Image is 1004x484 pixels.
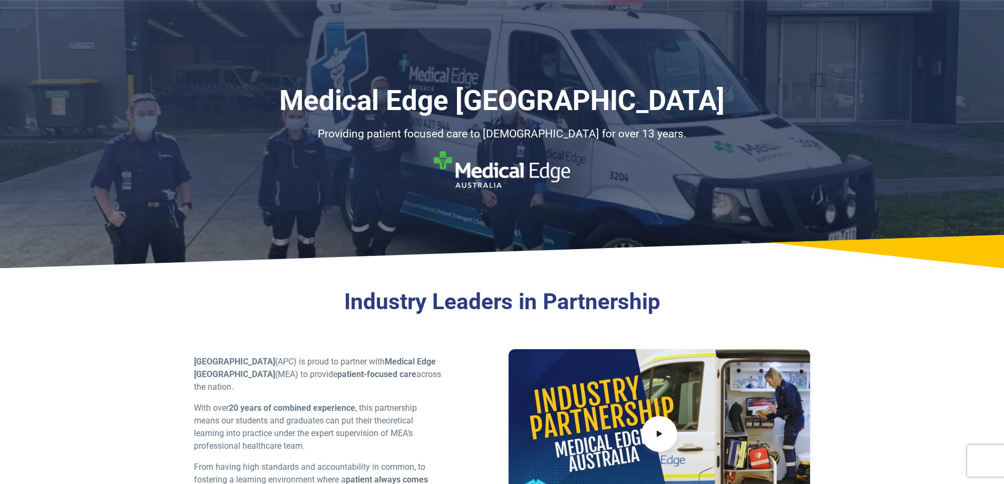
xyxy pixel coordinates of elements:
h1: Medical Edge [GEOGRAPHIC_DATA] [194,84,811,117]
p: Providing patient focused care to [DEMOGRAPHIC_DATA] for over 13 years. [194,126,811,143]
img: MEA logo - Transparent (v2) [434,151,570,188]
h3: Industry Leaders in Partnership [194,289,811,315]
strong: 20 years of combined experience [229,403,355,413]
p: With over , this partnership means our students and graduates can put their theoretical learning ... [194,402,443,452]
strong: [GEOGRAPHIC_DATA] [194,357,275,367]
p: (APC) is proud to partner with (MEA) to provide across the nation. [194,355,443,393]
strong: patient-focused care [337,369,416,379]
